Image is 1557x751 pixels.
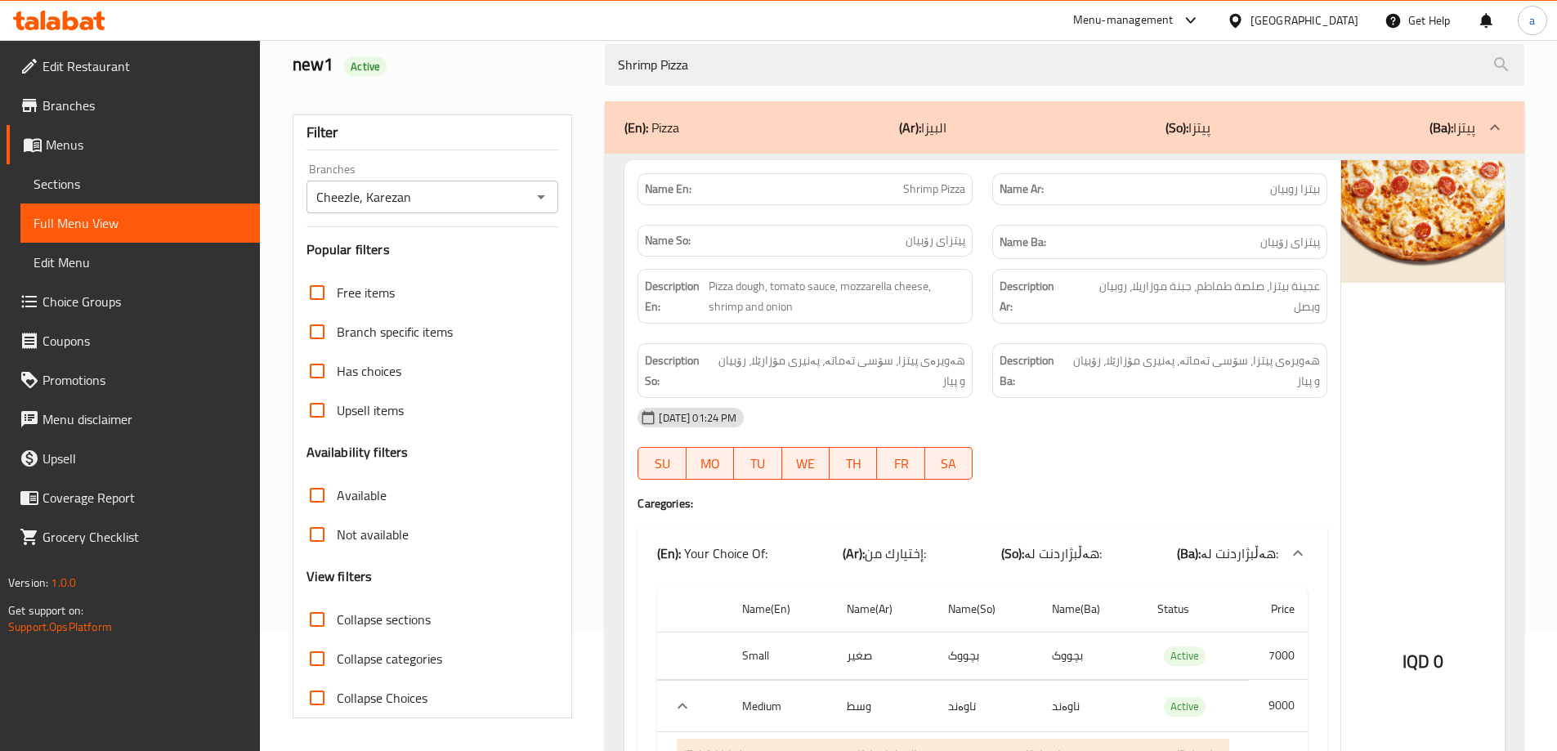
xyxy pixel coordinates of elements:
[906,232,965,249] span: پیتزای رۆبیان
[645,351,711,391] strong: Description So:
[1164,646,1206,666] div: Active
[1039,632,1143,680] td: بچووک
[7,400,260,439] a: Menu disclaimer
[1201,541,1278,565] span: هەڵبژاردنت لە:
[899,115,921,140] b: (Ar):
[830,447,877,480] button: TH
[935,586,1039,633] th: Name(So)
[1070,351,1320,391] span: هەویرەی پیتزا، سۆسی تەماتە، پەنیری مۆزارێلا، رۆبیان و پیاز
[687,447,734,480] button: MO
[843,541,865,565] b: (Ar):
[7,282,260,321] a: Choice Groups
[306,567,373,586] h3: View filters
[1164,646,1206,665] span: Active
[1164,697,1206,717] div: Active
[1249,586,1308,633] th: Price
[884,452,918,476] span: FR
[43,292,247,311] span: Choice Groups
[1341,160,1505,283] img: mmw_638904294421688133
[729,632,834,680] th: Small
[1434,646,1443,677] span: 0
[1000,276,1069,316] strong: Description Ar:
[1039,586,1143,633] th: Name(Ba)
[337,400,404,420] span: Upsell items
[46,135,247,154] span: Menus
[43,96,247,115] span: Branches
[834,632,935,680] td: صغير
[43,488,247,507] span: Coverage Report
[306,240,559,259] h3: Popular filters
[34,174,247,194] span: Sections
[1429,115,1453,140] b: (Ba):
[1270,181,1320,198] span: بيتزا روبيان
[530,186,553,208] button: Open
[43,527,247,547] span: Grocery Checklist
[43,449,247,468] span: Upsell
[925,447,973,480] button: SA
[7,125,260,164] a: Menus
[932,452,966,476] span: SA
[645,452,679,476] span: SU
[935,632,1039,680] td: بچووک
[1429,118,1475,137] p: پیتزا
[935,681,1039,732] td: ناوەند
[337,688,427,708] span: Collapse Choices
[1166,115,1188,140] b: (So):
[624,118,679,137] p: Pizza
[605,44,1524,86] input: search
[344,56,387,76] div: Active
[1144,586,1249,633] th: Status
[7,439,260,478] a: Upsell
[337,322,453,342] span: Branch specific items
[306,443,409,462] h3: Availability filters
[729,586,834,633] th: Name(En)
[43,56,247,76] span: Edit Restaurant
[670,694,695,718] button: expand row
[709,276,965,316] span: Pizza dough, tomato sauce, mozzarella cheese, shrimp and onion
[1177,541,1201,565] b: (Ba):
[43,370,247,390] span: Promotions
[20,243,260,282] a: Edit Menu
[1039,681,1143,732] td: ناوەند
[1164,697,1206,716] span: Active
[51,572,76,593] span: 1.0.0
[782,447,830,480] button: WE
[903,181,965,198] span: Shrimp Pizza
[344,59,387,74] span: Active
[834,586,935,633] th: Name(Ar)
[1166,118,1210,137] p: پیتزا
[7,478,260,517] a: Coverage Report
[20,164,260,203] a: Sections
[337,485,387,505] span: Available
[638,447,686,480] button: SU
[899,118,946,137] p: البیزا
[645,181,691,198] strong: Name En:
[7,86,260,125] a: Branches
[865,541,926,565] span: إختيارك من:
[645,232,691,249] strong: Name So:
[657,543,767,563] p: Your Choice Of:
[43,409,247,429] span: Menu disclaimer
[652,410,743,426] span: [DATE] 01:24 PM
[7,47,260,86] a: Edit Restaurant
[1000,232,1046,253] strong: Name Ba:
[740,452,775,476] span: TU
[729,681,834,732] th: Medium
[337,649,442,668] span: Collapse categories
[834,681,935,732] td: وسط
[1251,11,1358,29] div: [GEOGRAPHIC_DATA]
[1249,681,1308,732] td: 9000
[1403,646,1429,677] span: IQD
[693,452,727,476] span: MO
[638,495,1327,512] h4: Caregories:
[34,213,247,233] span: Full Menu View
[624,115,648,140] b: (En):
[605,101,1524,154] div: (En): Pizza(Ar):البیزا(So):پیتزا(Ba):پیتزا
[7,321,260,360] a: Coupons
[20,203,260,243] a: Full Menu View
[306,115,559,150] div: Filter
[337,283,395,302] span: Free items
[8,616,112,637] a: Support.OpsPlatform
[1529,11,1535,29] span: a
[7,360,260,400] a: Promotions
